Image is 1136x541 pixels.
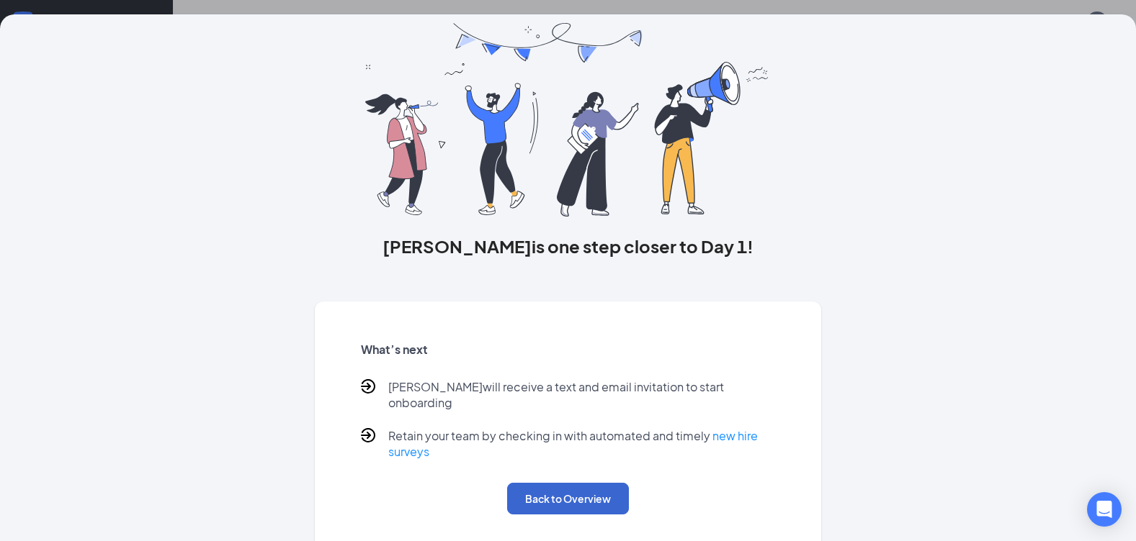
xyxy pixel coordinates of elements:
[388,428,758,459] a: new hire surveys
[1087,492,1122,527] div: Open Intercom Messenger
[315,234,822,258] h3: [PERSON_NAME] is one step closer to Day 1!
[365,23,771,217] img: you are all set
[388,428,776,460] p: Retain your team by checking in with automated and timely
[361,342,776,358] h5: What’s next
[507,483,629,514] button: Back to Overview
[388,379,776,411] p: [PERSON_NAME] will receive a text and email invitation to start onboarding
